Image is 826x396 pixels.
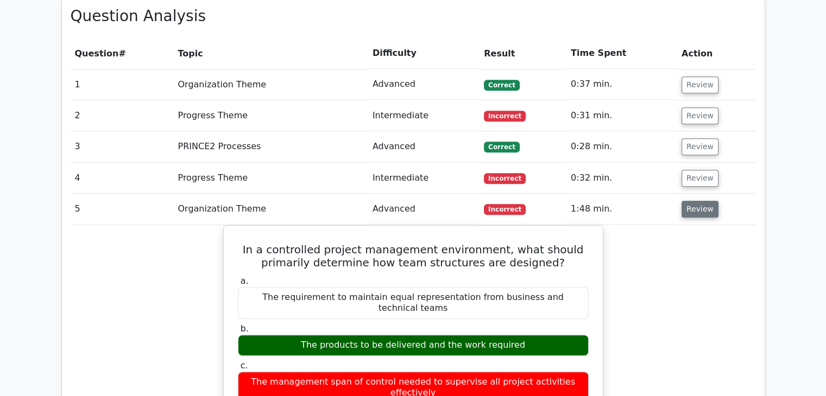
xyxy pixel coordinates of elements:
span: Correct [484,80,519,91]
th: Result [480,38,566,69]
span: b. [241,323,249,334]
td: Organization Theme [173,194,368,225]
td: Advanced [368,131,480,162]
button: Review [682,138,718,155]
span: a. [241,276,249,286]
td: 3 [71,131,174,162]
button: Review [682,107,718,124]
div: The requirement to maintain equal representation from business and technical teams [238,287,589,320]
td: 0:31 min. [566,100,677,131]
td: 5 [71,194,174,225]
th: Time Spent [566,38,677,69]
td: Advanced [368,194,480,225]
td: 2 [71,100,174,131]
span: Incorrect [484,173,526,184]
td: Progress Theme [173,163,368,194]
div: The products to be delivered and the work required [238,335,589,356]
th: Action [677,38,756,69]
td: 4 [71,163,174,194]
button: Review [682,201,718,218]
td: Intermediate [368,100,480,131]
span: Correct [484,142,519,152]
td: 0:32 min. [566,163,677,194]
th: Topic [173,38,368,69]
span: Incorrect [484,111,526,122]
td: Intermediate [368,163,480,194]
h5: In a controlled project management environment, what should primarily determine how team structur... [237,243,590,269]
button: Review [682,170,718,187]
span: Incorrect [484,204,526,215]
th: # [71,38,174,69]
td: 0:37 min. [566,69,677,100]
td: Organization Theme [173,69,368,100]
td: Progress Theme [173,100,368,131]
th: Difficulty [368,38,480,69]
td: 1 [71,69,174,100]
td: 0:28 min. [566,131,677,162]
h3: Question Analysis [71,7,756,25]
td: Advanced [368,69,480,100]
span: c. [241,360,248,371]
td: PRINCE2 Processes [173,131,368,162]
span: Question [75,48,119,59]
td: 1:48 min. [566,194,677,225]
button: Review [682,76,718,93]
